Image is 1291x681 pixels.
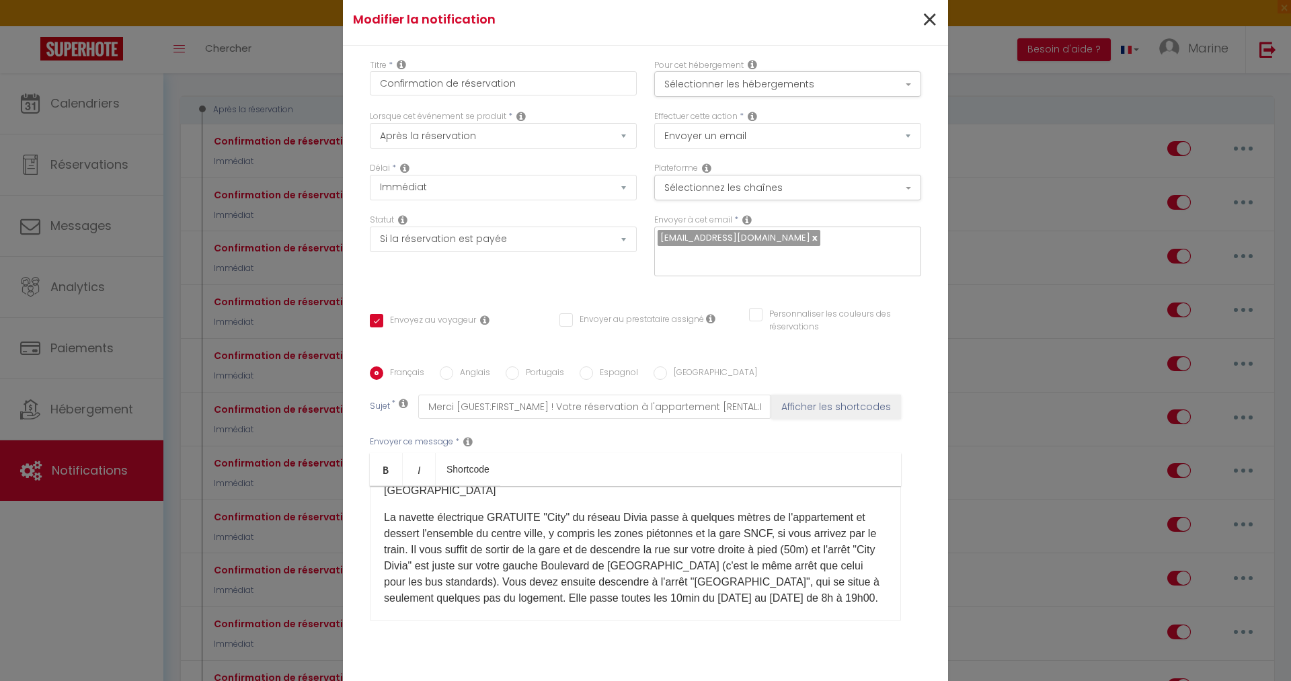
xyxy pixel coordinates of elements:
label: Pour cet hébergement [654,59,744,72]
label: Sujet [370,400,390,414]
label: Envoyer à cet email [654,214,732,227]
i: This Rental [748,59,757,70]
button: Sélectionner les hébergements [654,71,921,97]
button: Close [921,6,938,35]
label: Effectuer cette action [654,110,738,123]
label: Délai [370,162,390,175]
label: Lorsque cet événement se produit [370,110,506,123]
i: Title [397,59,406,70]
i: Action Channel [702,163,711,173]
label: [GEOGRAPHIC_DATA] [667,366,757,381]
a: Bold [370,453,403,485]
label: Statut [370,214,394,227]
i: Message [463,436,473,447]
span: [EMAIL_ADDRESS][DOMAIN_NAME] [660,231,810,244]
label: Espagnol [593,366,638,381]
i: Recipient [742,214,752,225]
label: Plateforme [654,162,698,175]
i: Event Occur [516,111,526,122]
i: Envoyer au voyageur [480,315,490,325]
i: Action Type [748,111,757,122]
i: Booking status [398,214,407,225]
label: Titre [370,59,387,72]
a: Shortcode [436,453,500,485]
button: Sélectionnez les chaînes [654,175,921,200]
label: Français [383,366,424,381]
h4: Modifier la notification [353,10,737,29]
i: Envoyer au prestataire si il est assigné [706,313,715,324]
a: Italic [403,453,436,485]
i: Action Time [400,163,409,173]
p: N'hésitez pas à me contacter si vous avez des questions ou besoin d'informations complémentaires ... [384,617,887,666]
label: Anglais [453,366,490,381]
label: Portugais [519,366,564,381]
i: Subject [399,398,408,409]
span: La navette électrique GRATUITE "City" du réseau Divia passe à quelques mètres de l'appartement et... [384,512,879,604]
div: ​ [370,486,901,620]
button: Afficher les shortcodes [771,395,901,419]
p: ​​ [384,510,887,606]
label: Envoyer ce message [370,436,453,448]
